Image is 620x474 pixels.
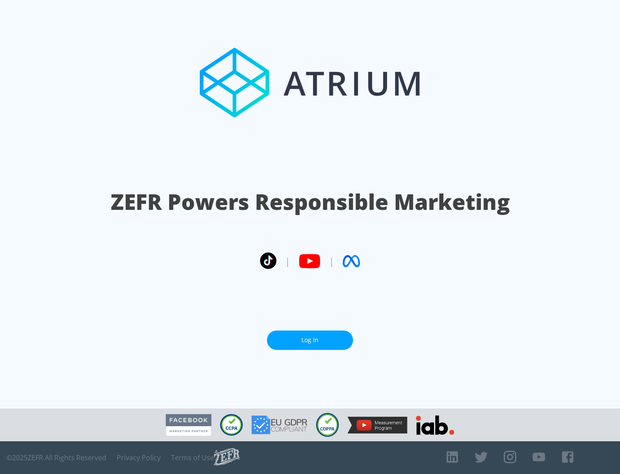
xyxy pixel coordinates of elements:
h1: ZEFR Powers Responsible Marketing [111,187,510,217]
img: Facebook Marketing Partner [166,414,211,436]
img: YouTube Measurement Program [347,417,407,433]
img: COPPA Compliant [316,413,339,437]
span: | [329,255,334,268]
img: CCPA Compliant [220,414,243,436]
img: IAB [416,415,454,435]
a: Terms of Use [171,453,214,462]
img: GDPR Compliant [251,415,307,434]
span: | [285,255,290,268]
span: © 2025 ZEFR All Rights Reserved [6,453,106,462]
a: Privacy Policy [117,453,161,462]
a: Log In [267,331,353,350]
